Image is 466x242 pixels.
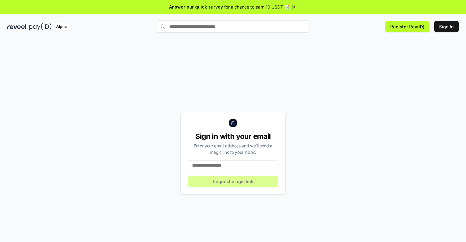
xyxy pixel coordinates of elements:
button: Register Pay(ID) [385,21,429,32]
div: Alpha [53,23,70,31]
img: pay_id [29,23,52,31]
div: Sign in with your email [188,132,278,141]
button: Sign In [434,21,459,32]
img: logo_small [229,119,237,127]
span: for a chance to earn 10 USDT 📝 [224,4,289,10]
div: Enter your email address and we’ll send a magic link to your inbox. [188,143,278,155]
img: reveel_dark [7,23,28,31]
span: Answer our quick survey [169,4,223,10]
